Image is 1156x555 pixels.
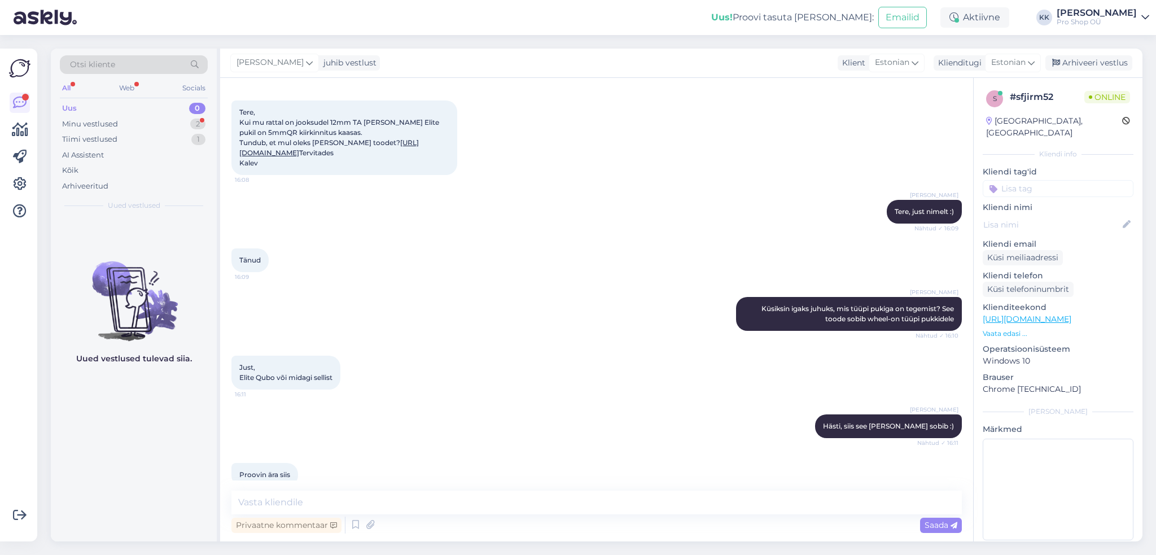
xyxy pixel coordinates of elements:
[914,224,958,233] span: Nähtud ✓ 16:09
[983,314,1071,324] a: [URL][DOMAIN_NAME]
[916,439,958,447] span: Nähtud ✓ 16:11
[1045,55,1132,71] div: Arhiveeri vestlus
[983,166,1133,178] p: Kliendi tag'id
[711,11,874,24] div: Proovi tasuta [PERSON_NAME]:
[983,355,1133,367] p: Windows 10
[983,407,1133,417] div: [PERSON_NAME]
[70,59,115,71] span: Otsi kliente
[983,149,1133,159] div: Kliendi info
[983,372,1133,383] p: Brauser
[76,353,192,365] p: Uued vestlused tulevad siia.
[9,58,30,79] img: Askly Logo
[983,238,1133,250] p: Kliendi email
[991,56,1026,69] span: Estonian
[983,343,1133,355] p: Operatsioonisüsteem
[1036,10,1052,25] div: KK
[823,422,954,430] span: Hästi, siis see [PERSON_NAME] sobib :)
[108,200,160,211] span: Uued vestlused
[239,256,261,264] span: Tänud
[895,207,954,216] span: Tere, just nimelt :)
[235,273,277,281] span: 16:09
[231,518,341,533] div: Privaatne kommentaar
[983,270,1133,282] p: Kliendi telefon
[1057,18,1137,27] div: Pro Shop OÜ
[1010,90,1084,104] div: # sfjirm52
[60,81,73,95] div: All
[62,181,108,192] div: Arhiveeritud
[983,301,1133,313] p: Klienditeekond
[838,57,865,69] div: Klient
[983,250,1063,265] div: Küsi meiliaadressi
[180,81,208,95] div: Socials
[1057,8,1149,27] a: [PERSON_NAME]Pro Shop OÜ
[910,405,958,414] span: [PERSON_NAME]
[910,288,958,296] span: [PERSON_NAME]
[235,176,277,184] span: 16:08
[239,470,290,479] span: Proovin ära siis
[62,165,78,176] div: Kõik
[235,390,277,399] span: 16:11
[983,329,1133,339] p: Vaata edasi ...
[190,119,205,130] div: 2
[51,241,217,343] img: No chats
[62,119,118,130] div: Minu vestlused
[62,150,104,161] div: AI Assistent
[239,363,332,382] span: Just, Elite Qubo või midagi sellist
[986,115,1122,139] div: [GEOGRAPHIC_DATA], [GEOGRAPHIC_DATA]
[983,423,1133,435] p: Märkmed
[1084,91,1130,103] span: Online
[62,134,117,145] div: Tiimi vestlused
[934,57,982,69] div: Klienditugi
[925,520,957,530] span: Saada
[983,218,1120,231] input: Lisa nimi
[319,57,376,69] div: juhib vestlust
[711,12,733,23] b: Uus!
[983,282,1074,297] div: Küsi telefoninumbrit
[878,7,927,28] button: Emailid
[875,56,909,69] span: Estonian
[189,103,205,114] div: 0
[117,81,137,95] div: Web
[993,94,997,103] span: s
[910,191,958,199] span: [PERSON_NAME]
[191,134,205,145] div: 1
[761,304,956,323] span: Küsiksin igaks juhuks, mis tüüpi pukiga on tegemist? See toode sobib wheel-on tüüpi pukkidele
[983,202,1133,213] p: Kliendi nimi
[940,7,1009,28] div: Aktiivne
[1057,8,1137,18] div: [PERSON_NAME]
[916,331,958,340] span: Nähtud ✓ 16:10
[237,56,304,69] span: [PERSON_NAME]
[983,180,1133,197] input: Lisa tag
[983,383,1133,395] p: Chrome [TECHNICAL_ID]
[239,108,441,167] span: Tere, Kui mu rattal on jooksudel 12mm TA [PERSON_NAME] Elite pukil on 5mmQR kiirkinnitus kaasas. ...
[62,103,77,114] div: Uus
